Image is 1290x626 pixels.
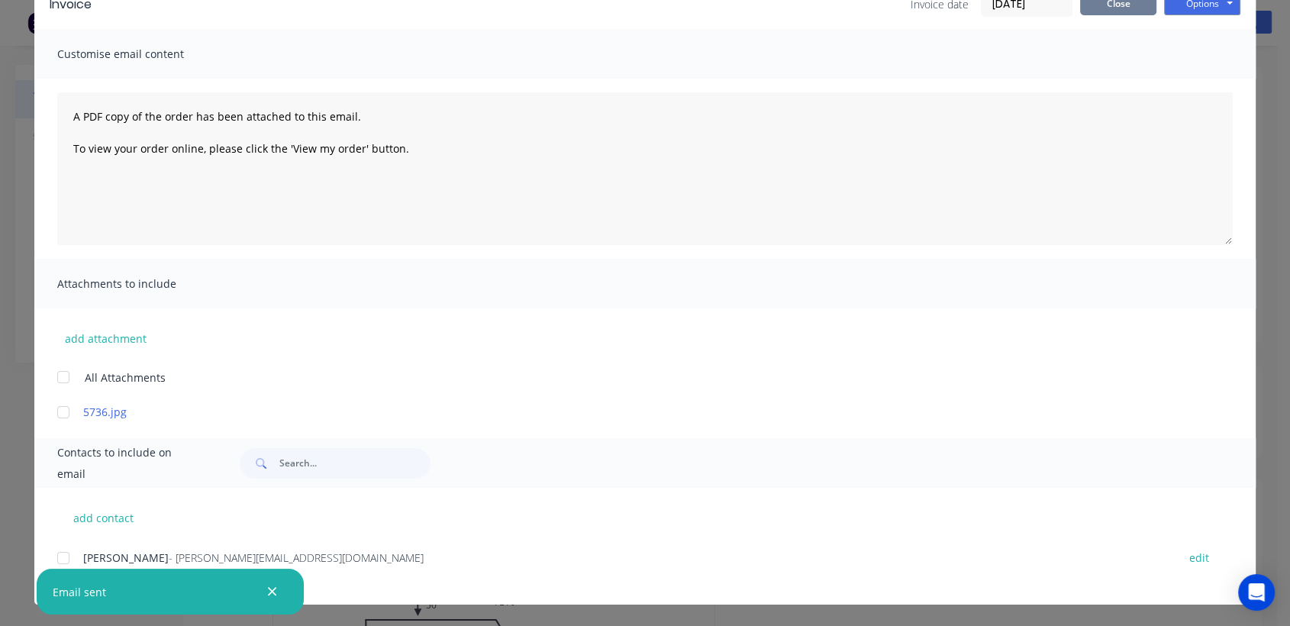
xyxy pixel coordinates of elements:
span: All Attachments [85,369,166,386]
div: Open Intercom Messenger [1238,574,1275,611]
button: add contact [57,506,149,529]
div: Email sent [53,584,106,600]
a: 5736.jpg [83,404,1162,420]
span: [PERSON_NAME] [83,550,169,565]
span: - [PERSON_NAME][EMAIL_ADDRESS][DOMAIN_NAME] [169,550,424,565]
textarea: A PDF copy of the order has been attached to this email. To view your order online, please click ... [57,92,1233,245]
span: Customise email content [57,44,225,65]
span: Contacts to include on email [57,442,202,485]
input: Search... [279,448,431,479]
span: Attachments to include [57,273,225,295]
button: add attachment [57,327,154,350]
button: edit [1180,547,1218,568]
